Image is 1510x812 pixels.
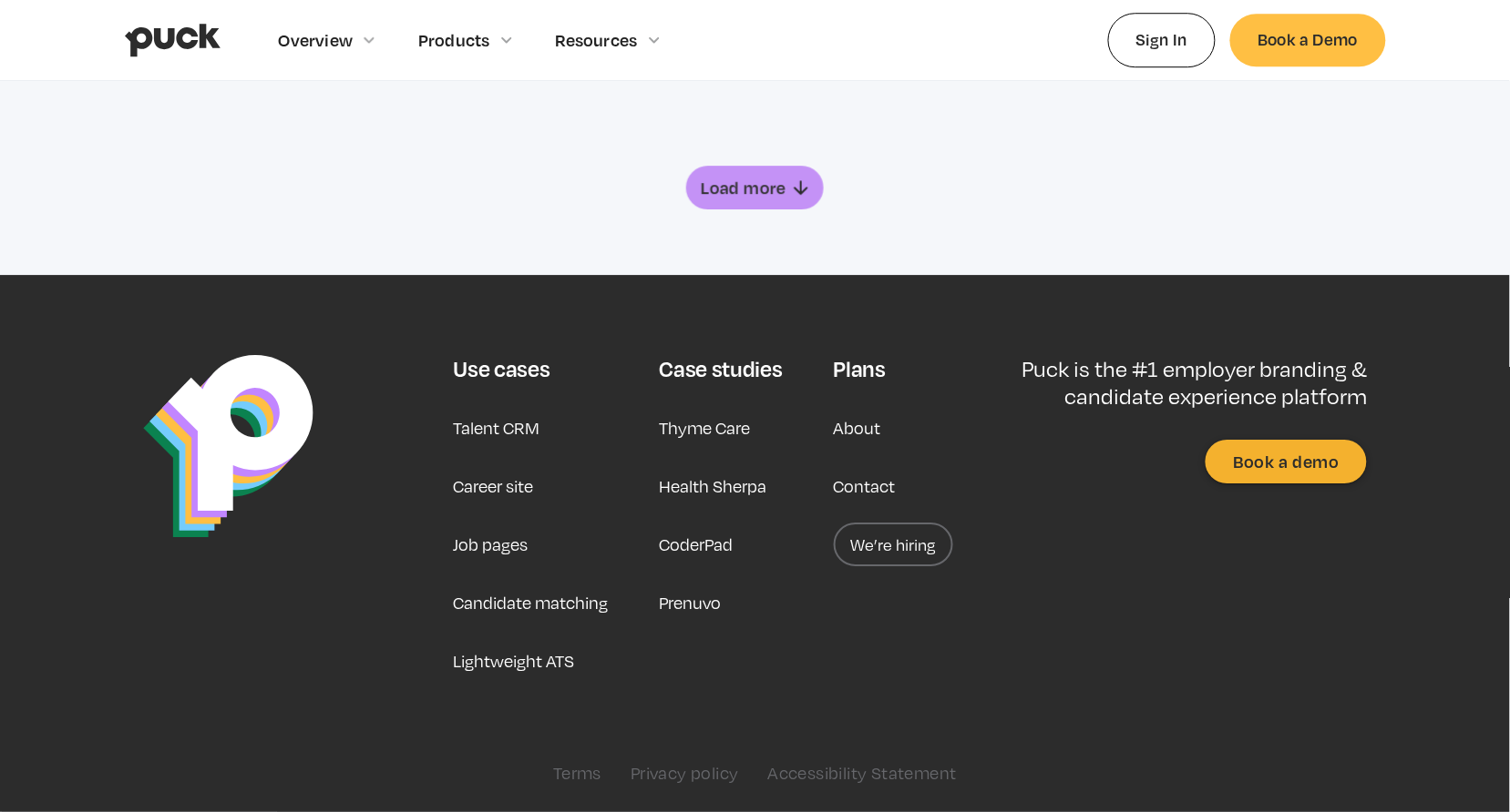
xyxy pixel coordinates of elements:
[1230,14,1385,66] a: Book a Demo
[453,406,539,450] a: Talent CRM
[1108,13,1217,66] a: Sign In
[143,355,313,538] img: Puck Logo
[631,763,739,783] a: Privacy policy
[660,523,734,566] a: CoderPad
[701,178,786,197] div: Load more
[556,30,638,50] div: Resources
[660,406,751,450] a: Thyme Care
[834,523,953,566] a: We’re hiring
[553,763,601,783] a: Terms
[279,30,354,50] div: Overview
[143,166,1368,209] div: List
[660,581,722,624] a: Prenuvo
[453,581,608,624] a: Candidate matching
[834,464,896,508] a: Contact
[686,166,823,209] a: Next Page
[453,639,574,683] a: Lightweight ATS
[453,355,550,382] div: Use cases
[453,523,528,566] a: Job pages
[660,464,767,508] a: Health Sherpa
[453,464,533,508] a: Career site
[660,355,783,382] div: Case studies
[834,355,886,382] div: Plans
[1206,440,1367,483] a: Book a demo
[418,30,490,50] div: Products
[768,763,957,783] a: Accessibility Statement
[834,406,881,450] a: About
[971,355,1368,411] p: Puck is the #1 employer branding & candidate experience platform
